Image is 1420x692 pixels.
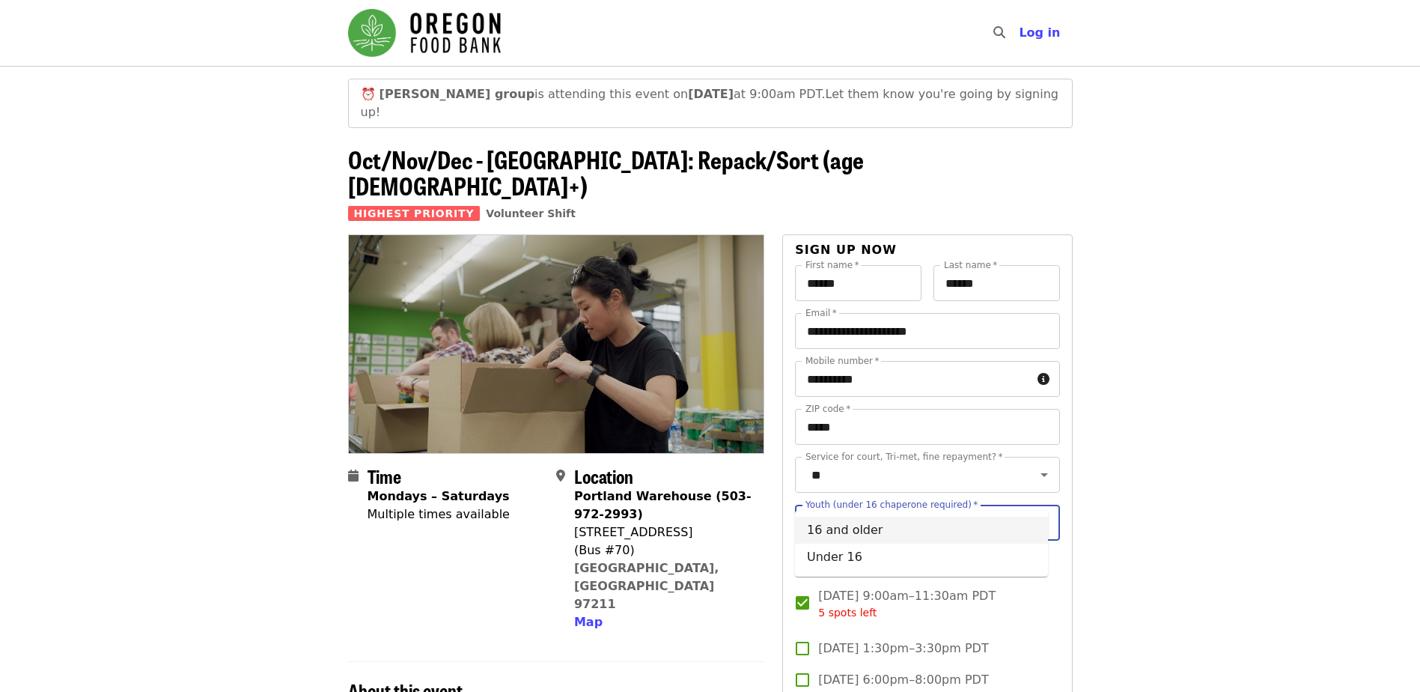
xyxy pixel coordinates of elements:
[368,489,510,503] strong: Mondays – Saturdays
[368,506,510,523] div: Multiple times available
[795,544,1048,571] li: Under 16
[818,607,877,619] span: 5 spots left
[380,87,535,101] strong: [PERSON_NAME] group
[1007,18,1072,48] button: Log in
[1034,464,1055,485] button: Open
[818,587,996,621] span: [DATE] 9:00am–11:30am PDT
[805,452,1003,461] label: Service for court, Tri-met, fine repayment?
[574,489,752,521] strong: Portland Warehouse (503-972-2993)
[795,243,897,257] span: Sign up now
[933,265,1060,301] input: Last name
[795,265,921,301] input: First name
[1019,25,1060,40] span: Log in
[574,615,603,629] span: Map
[993,25,1005,40] i: search icon
[818,640,988,658] span: [DATE] 1:30pm–3:30pm PDT
[380,87,826,101] span: is attending this event on at 9:00am PDT.
[795,517,1048,544] li: 16 and older
[1014,15,1026,51] input: Search
[574,613,603,631] button: Map
[805,500,978,509] label: Youth (under 16 chaperone required)
[574,463,633,489] span: Location
[805,404,850,413] label: ZIP code
[805,356,879,365] label: Mobile number
[574,561,719,611] a: [GEOGRAPHIC_DATA], [GEOGRAPHIC_DATA] 97211
[1034,512,1055,533] button: Close
[556,469,565,483] i: map-marker-alt icon
[348,9,501,57] img: Oregon Food Bank - Home
[348,142,864,203] span: Oct/Nov/Dec - [GEOGRAPHIC_DATA]: Repack/Sort (age [DEMOGRAPHIC_DATA]+)
[361,87,376,101] span: clock emoji
[795,313,1059,349] input: Email
[1037,372,1049,386] i: circle-info icon
[574,523,752,541] div: [STREET_ADDRESS]
[349,235,764,452] img: Oct/Nov/Dec - Portland: Repack/Sort (age 8+) organized by Oregon Food Bank
[574,541,752,559] div: (Bus #70)
[368,463,401,489] span: Time
[805,309,837,318] label: Email
[805,261,859,270] label: First name
[348,469,359,483] i: calendar icon
[795,361,1031,397] input: Mobile number
[795,409,1059,445] input: ZIP code
[486,207,576,219] a: Volunteer Shift
[348,206,481,221] span: Highest Priority
[688,87,734,101] strong: [DATE]
[818,671,988,689] span: [DATE] 6:00pm–8:00pm PDT
[944,261,997,270] label: Last name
